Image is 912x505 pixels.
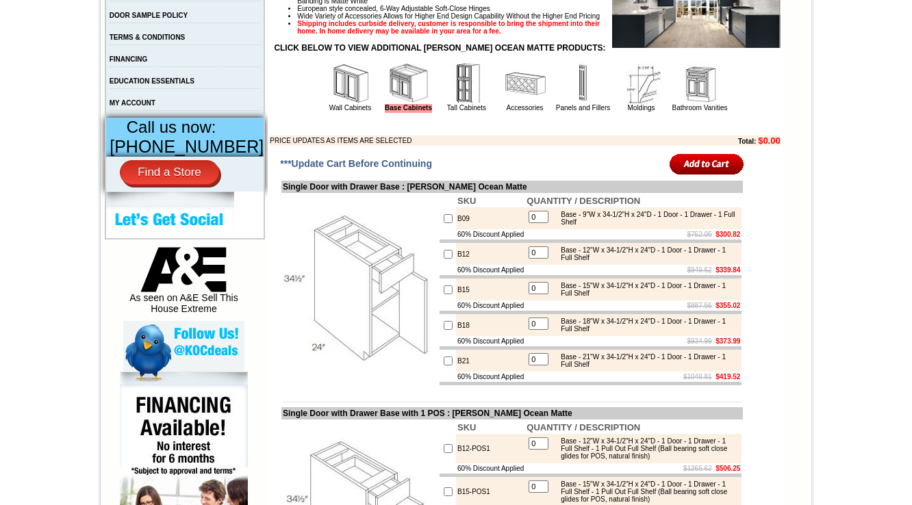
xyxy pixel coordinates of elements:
img: Panels and Fillers [563,63,604,104]
img: Base Cabinets [388,63,429,104]
div: Base - 15"W x 34-1/2"H x 24"D - 1 Door - 1 Drawer - 1 Full Shelf - 1 Pull Out Full Shelf (Ball be... [554,480,738,503]
div: Base - 21"W x 34-1/2"H x 24"D - 1 Door - 1 Drawer - 1 Full Shelf [554,353,738,368]
b: $373.99 [715,337,740,345]
img: spacer.gif [240,38,242,39]
img: spacer.gif [166,38,168,39]
td: 60% Discount Applied [456,300,525,311]
b: $419.52 [715,373,740,380]
a: TERMS & CONDITIONS [110,34,186,41]
td: 60% Discount Applied [456,372,525,382]
td: 60% Discount Applied [456,336,525,346]
s: $849.62 [687,266,712,274]
img: Accessories [505,63,546,104]
td: 60% Discount Applied [456,265,525,275]
input: Add to Cart [670,153,744,175]
a: Find a Store [120,160,219,185]
div: Base - 9"W x 34-1/2"H x 24"D - 1 Door - 1 Drawer - 1 Full Shelf [554,211,738,226]
td: [PERSON_NAME] Yellow Walnut [81,62,123,77]
div: As seen on A&E Sell This House Extreme [123,247,244,321]
a: DOOR SAMPLE POLICY [110,12,188,19]
b: $506.25 [715,465,740,472]
b: QUANTITY / DESCRIPTION [527,422,640,432]
div: Base - 15"W x 34-1/2"H x 24"D - 1 Door - 1 Drawer - 1 Full Shelf [554,282,738,297]
a: Moldings [627,104,655,112]
a: FINANCING [110,55,148,63]
td: Alabaster Shaker [44,62,79,76]
a: Base Cabinets [385,104,432,113]
body: Alpha channel not supported: images/W0936_cnc_2.1.jpg.png [5,5,138,42]
img: Single Door with Drawer Base [283,213,437,367]
img: spacer.gif [79,38,81,39]
s: $887.56 [687,302,712,309]
img: Wall Cabinets [330,63,371,104]
s: $934.99 [687,337,712,345]
div: Base - 18"W x 34-1/2"H x 24"D - 1 Door - 1 Drawer - 1 Full Shelf [554,318,738,333]
td: Beachwood Oak Shaker [205,62,240,77]
img: spacer.gif [203,38,205,39]
td: B18 [456,314,525,336]
div: Base - 12"W x 34-1/2"H x 24"D - 1 Door - 1 Drawer - 1 Full Shelf - 1 Pull Out Full Shelf (Ball be... [554,437,738,460]
div: Base - 12"W x 34-1/2"H x 24"D - 1 Door - 1 Drawer - 1 Full Shelf [554,246,738,261]
td: Bellmonte Maple [242,62,277,76]
td: Single Door with Drawer Base with 1 POS : [PERSON_NAME] Ocean Matte [281,407,743,419]
td: B09 [456,207,525,229]
s: $1048.81 [683,373,712,380]
td: 60% Discount Applied [456,463,525,474]
span: ***Update Cart Before Continuing [280,158,432,169]
td: B21 [456,350,525,372]
a: Panels and Fillers [556,104,610,112]
td: B12 [456,243,525,265]
s: $1265.62 [683,465,712,472]
b: SKU [457,422,476,432]
td: 60% Discount Applied [456,229,525,239]
img: spacer.gif [42,38,44,39]
a: Wall Cabinets [329,104,371,112]
td: [PERSON_NAME] White Shaker [124,62,166,77]
img: Moldings [621,63,662,104]
span: Wide Variety of Accessories Allows for Higher End Design Capability Without the Higher End Pricing [297,12,600,20]
img: Bathroom Vanities [679,63,720,104]
span: European style concealed, 6-Way Adjustable Soft-Close Hinges [297,5,490,12]
img: spacer.gif [122,38,124,39]
b: FPDF error: [5,5,64,17]
a: Tall Cabinets [447,104,486,112]
b: $339.84 [715,266,740,274]
b: QUANTITY / DESCRIPTION [527,196,640,206]
a: MY ACCOUNT [110,99,155,107]
td: B15 [456,279,525,300]
strong: CLICK BELOW TO VIEW ADDITIONAL [PERSON_NAME] OCEAN MATTE PRODUCTS: [274,43,605,53]
td: B12-POS1 [456,434,525,463]
span: Call us now: [127,118,216,136]
s: $752.05 [687,231,712,238]
b: $300.82 [715,231,740,238]
td: Single Door with Drawer Base : [PERSON_NAME] Ocean Matte [281,181,743,193]
span: [PHONE_NUMBER] [110,137,264,156]
strong: Shipping includes curbside delivery, customer is responsible to bring the shipment into their hom... [297,20,600,35]
td: Baycreek Gray [168,62,203,76]
a: EDUCATION ESSENTIALS [110,77,194,85]
b: SKU [457,196,476,206]
a: Bathroom Vanities [672,104,728,112]
b: $355.02 [715,302,740,309]
b: Total: [738,138,756,145]
b: $0.00 [758,135,781,146]
td: PRICE UPDATES AS ITEMS ARE SELECTED [270,135,663,146]
img: Tall Cabinets [446,63,487,104]
a: Accessories [507,104,544,112]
